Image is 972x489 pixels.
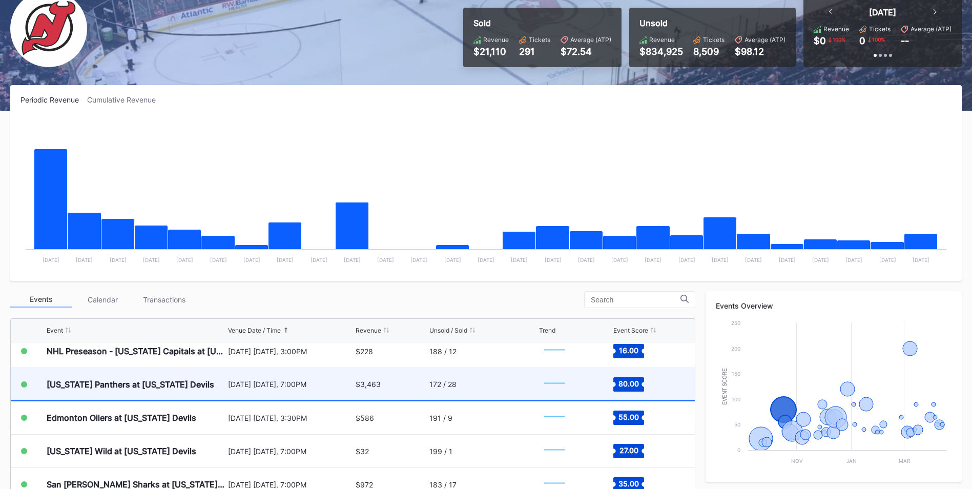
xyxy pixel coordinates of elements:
[869,7,896,17] div: [DATE]
[722,368,728,405] text: Event Score
[539,338,570,364] svg: Chart title
[228,347,353,356] div: [DATE] [DATE], 3:00PM
[645,257,661,263] text: [DATE]
[731,345,740,352] text: 200
[716,301,952,310] div: Events Overview
[311,257,327,263] text: [DATE]
[344,257,361,263] text: [DATE]
[47,346,225,356] div: NHL Preseason - [US_STATE] Capitals at [US_STATE] Devils (Split Squad)
[731,320,740,326] text: 250
[176,257,193,263] text: [DATE]
[228,447,353,456] div: [DATE] [DATE], 7:00PM
[716,318,952,472] svg: Chart title
[639,18,785,28] div: Unsold
[618,413,639,421] text: 55.00
[791,458,803,464] text: Nov
[911,25,952,33] div: Average (ATP)
[429,480,457,489] div: 183 / 17
[539,372,570,397] svg: Chart title
[712,257,729,263] text: [DATE]
[618,479,639,488] text: 35.00
[578,257,595,263] text: [DATE]
[693,46,725,57] div: 8,509
[429,347,457,356] div: 188 / 12
[76,257,93,263] text: [DATE]
[444,257,461,263] text: [DATE]
[478,257,494,263] text: [DATE]
[732,371,740,377] text: 150
[377,257,394,263] text: [DATE]
[20,95,87,104] div: Periodic Revenue
[356,447,369,456] div: $32
[737,447,740,453] text: 0
[846,458,857,464] text: Jan
[539,438,570,464] svg: Chart title
[529,36,550,44] div: Tickets
[591,296,680,304] input: Search
[879,257,896,263] text: [DATE]
[47,413,196,423] div: Edmonton Oilers at [US_STATE] Devils
[133,292,195,308] div: Transactions
[228,380,353,389] div: [DATE] [DATE], 7:00PM
[618,379,639,388] text: 80.00
[814,35,826,46] div: $0
[210,257,227,263] text: [DATE]
[511,257,528,263] text: [DATE]
[619,446,638,455] text: 27.00
[901,35,909,46] div: --
[869,25,891,33] div: Tickets
[483,36,509,44] div: Revenue
[613,327,648,334] div: Event Score
[429,380,457,389] div: 172 / 28
[845,257,862,263] text: [DATE]
[570,36,611,44] div: Average (ATP)
[619,346,638,355] text: 16.00
[356,347,373,356] div: $228
[429,447,452,456] div: 199 / 1
[110,257,127,263] text: [DATE]
[228,327,281,334] div: Venue Date / Time
[43,257,59,263] text: [DATE]
[899,458,911,464] text: Mar
[356,480,373,489] div: $972
[47,446,196,456] div: [US_STATE] Wild at [US_STATE] Devils
[732,396,740,402] text: 100
[734,421,740,427] text: 50
[228,480,353,489] div: [DATE] [DATE], 7:00PM
[47,379,214,390] div: [US_STATE] Panthers at [US_STATE] Devils
[87,95,164,104] div: Cumulative Revenue
[703,36,725,44] div: Tickets
[639,46,683,57] div: $834,925
[735,46,785,57] div: $98.12
[20,117,952,271] svg: Chart title
[545,257,562,263] text: [DATE]
[678,257,695,263] text: [DATE]
[356,414,374,422] div: $586
[519,46,550,57] div: 291
[410,257,427,263] text: [DATE]
[429,414,452,422] div: 191 / 9
[871,35,886,44] div: 100 %
[356,327,381,334] div: Revenue
[832,35,846,44] div: 100 %
[913,257,929,263] text: [DATE]
[779,257,796,263] text: [DATE]
[143,257,160,263] text: [DATE]
[473,46,509,57] div: $21,110
[744,36,785,44] div: Average (ATP)
[859,35,865,46] div: 0
[812,257,829,263] text: [DATE]
[72,292,133,308] div: Calendar
[429,327,467,334] div: Unsold / Sold
[277,257,294,263] text: [DATE]
[10,292,72,308] div: Events
[228,414,353,422] div: [DATE] [DATE], 3:30PM
[745,257,762,263] text: [DATE]
[356,380,381,389] div: $3,463
[539,327,555,334] div: Trend
[561,46,611,57] div: $72.54
[473,18,611,28] div: Sold
[47,327,63,334] div: Event
[649,36,675,44] div: Revenue
[611,257,628,263] text: [DATE]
